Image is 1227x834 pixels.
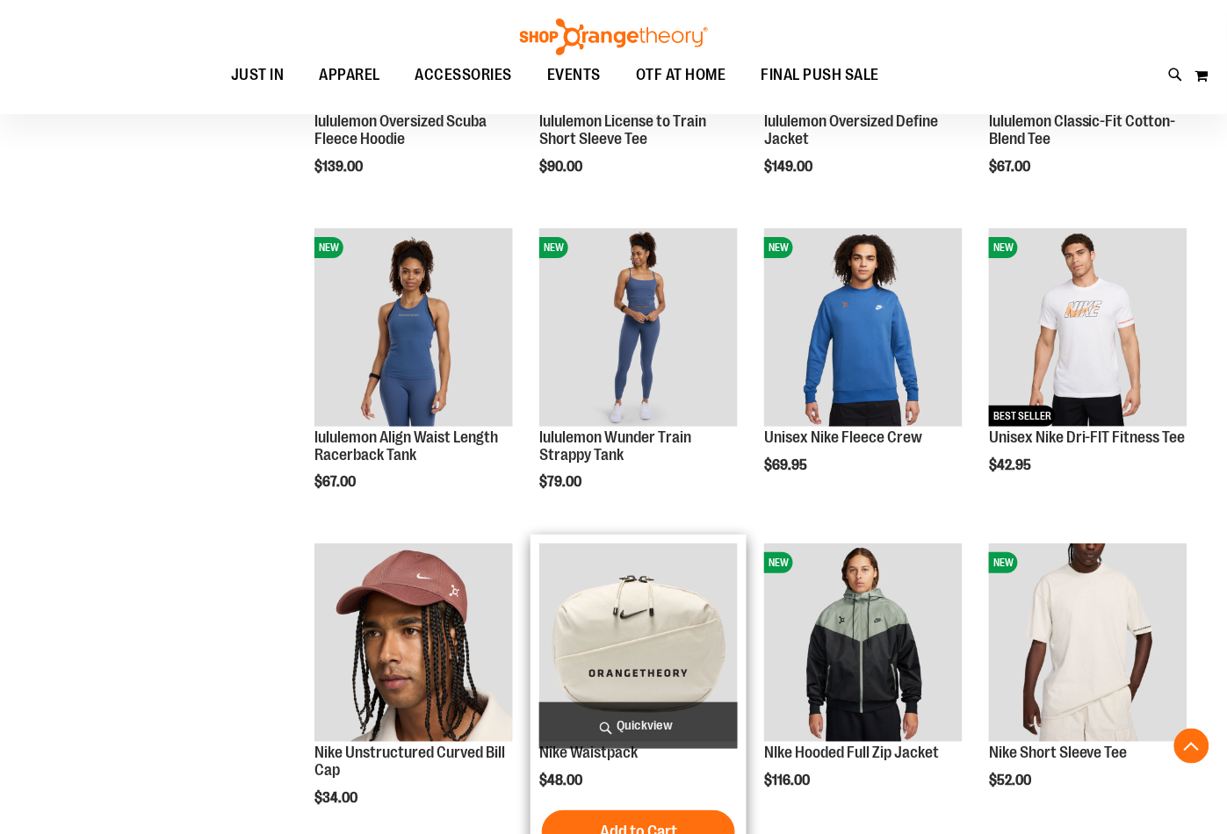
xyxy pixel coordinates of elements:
span: NEW [764,237,793,258]
span: ACCESSORIES [415,55,513,95]
a: Nike Unstructured Curved Bill Cap [314,744,505,779]
div: product [530,219,747,535]
span: $67.00 [314,474,358,490]
a: lululemon Wunder Train Strappy TankNEW [539,228,738,429]
span: EVENTS [547,55,601,95]
img: NIke Hooded Full Zip Jacket [764,543,963,742]
a: NIke Hooded Full Zip JacketNEW [764,543,963,744]
a: Unisex Nike Fleece Crew [764,428,922,446]
span: BEST SELLER [989,406,1056,427]
span: $149.00 [764,159,815,175]
button: Back To Top [1174,729,1209,764]
a: NIke Hooded Full Zip Jacket [764,744,939,761]
div: product [306,219,522,535]
a: EVENTS [530,55,618,96]
span: $90.00 [539,159,585,175]
span: $67.00 [989,159,1033,175]
a: Nike Waistpack [539,744,638,761]
span: NEW [764,552,793,573]
span: $34.00 [314,790,360,806]
span: $69.95 [764,457,810,473]
span: $116.00 [764,773,812,788]
img: Unisex Nike Dri-FIT Fitness Tee [989,228,1187,427]
span: JUST IN [231,55,285,95]
img: Nike Waistpack [539,543,738,742]
a: ACCESSORIES [398,55,530,96]
a: OTF AT HOME [618,55,744,96]
img: Unisex Nike Fleece Crew [764,228,963,427]
div: product [980,219,1196,518]
a: lululemon Wunder Train Strappy Tank [539,428,691,464]
img: Shop Orangetheory [517,18,711,55]
span: NEW [989,237,1018,258]
a: JUST IN [213,55,302,96]
a: Nike Short Sleeve Tee [989,744,1128,761]
a: APPAREL [301,55,398,95]
a: lululemon Classic-Fit Cotton-Blend Tee [989,112,1176,147]
a: Quickview [539,702,738,749]
span: FINAL PUSH SALE [761,55,880,95]
a: lululemon Oversized Define Jacket [764,112,938,147]
img: Nike Unstructured Curved Bill Cap [314,543,513,742]
div: product [755,535,971,833]
a: FINAL PUSH SALE [744,55,898,96]
img: lululemon Wunder Train Strappy Tank [539,228,738,427]
span: $79.00 [539,474,584,490]
span: $42.95 [989,457,1034,473]
div: product [755,219,971,518]
img: lululemon Align Waist Length Racerback Tank [314,228,513,427]
span: APPAREL [319,55,380,95]
a: Nike Unstructured Curved Bill Cap [314,543,513,744]
div: product [980,535,1196,833]
span: $48.00 [539,773,585,788]
a: lululemon License to Train Short Sleeve Tee [539,112,706,147]
a: lululemon Align Waist Length Racerback TankNEW [314,228,513,429]
a: lululemon Align Waist Length Racerback Tank [314,428,498,464]
a: Unisex Nike Fleece CrewNEW [764,228,963,429]
a: Nike Short Sleeve TeeNEW [989,543,1187,744]
span: $52.00 [989,773,1034,788]
a: Unisex Nike Dri-FIT Fitness TeeNEWBEST SELLER [989,228,1187,429]
span: $139.00 [314,159,365,175]
span: NEW [314,237,343,258]
span: OTF AT HOME [636,55,726,95]
a: Unisex Nike Dri-FIT Fitness Tee [989,428,1186,446]
a: lululemon Oversized Scuba Fleece Hoodie [314,112,487,147]
span: NEW [539,237,568,258]
img: Nike Short Sleeve Tee [989,543,1187,742]
span: NEW [989,552,1018,573]
a: Nike Waistpack [539,543,738,744]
